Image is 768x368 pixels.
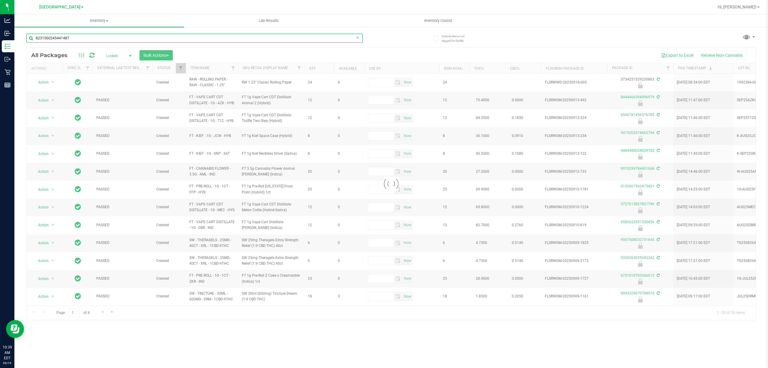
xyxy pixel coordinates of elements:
inline-svg: Inventory [4,43,10,49]
span: Inventory [14,18,184,23]
iframe: Resource center [6,320,24,338]
p: 09/19 [3,361,12,365]
a: Inventory Counts [353,14,523,27]
inline-svg: Inbound [4,30,10,36]
inline-svg: Analytics [4,17,10,23]
span: Inventory Counts [416,18,460,23]
inline-svg: Outbound [4,56,10,62]
input: Search Package ID, Item Name, SKU, Lot or Part Number... [26,34,363,43]
span: Include items not tagged for facility [442,34,472,43]
inline-svg: Retail [4,69,10,75]
span: [GEOGRAPHIC_DATA] [39,5,80,10]
a: Inventory [14,14,184,27]
p: 10:39 AM EDT [3,345,12,361]
span: Lab Results [250,18,287,23]
a: Lab Results [184,14,353,27]
span: Hi, [PERSON_NAME]! [718,5,757,9]
span: Clear [355,34,360,41]
inline-svg: Reports [4,82,10,88]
